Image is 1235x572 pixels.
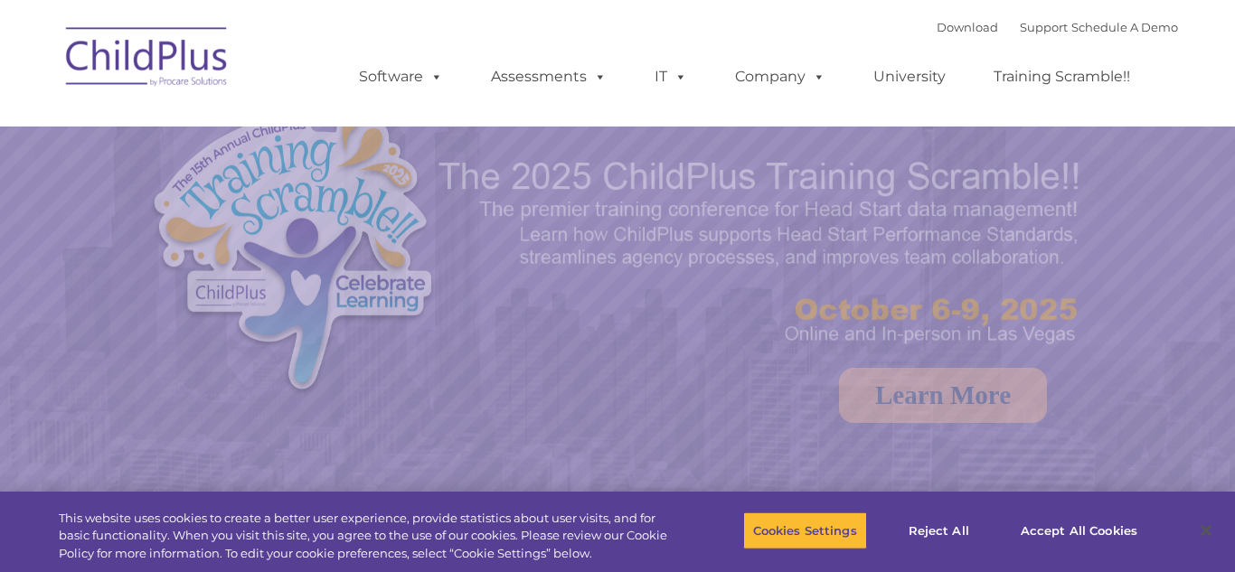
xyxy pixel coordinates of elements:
div: This website uses cookies to create a better user experience, provide statistics about user visit... [59,510,679,563]
a: Support [1020,20,1068,34]
a: University [855,59,964,95]
button: Close [1186,511,1226,550]
button: Cookies Settings [743,511,867,549]
a: Download [937,20,998,34]
button: Reject All [882,511,995,549]
a: Learn More [839,368,1047,423]
span: Last name [251,119,306,133]
a: Schedule A Demo [1071,20,1178,34]
span: Phone number [251,193,328,207]
a: Company [717,59,844,95]
a: Software [341,59,461,95]
a: Training Scramble!! [976,59,1148,95]
img: ChildPlus by Procare Solutions [57,14,238,105]
a: Assessments [473,59,625,95]
button: Accept All Cookies [1011,511,1147,549]
a: IT [636,59,705,95]
font: | [937,20,1178,34]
